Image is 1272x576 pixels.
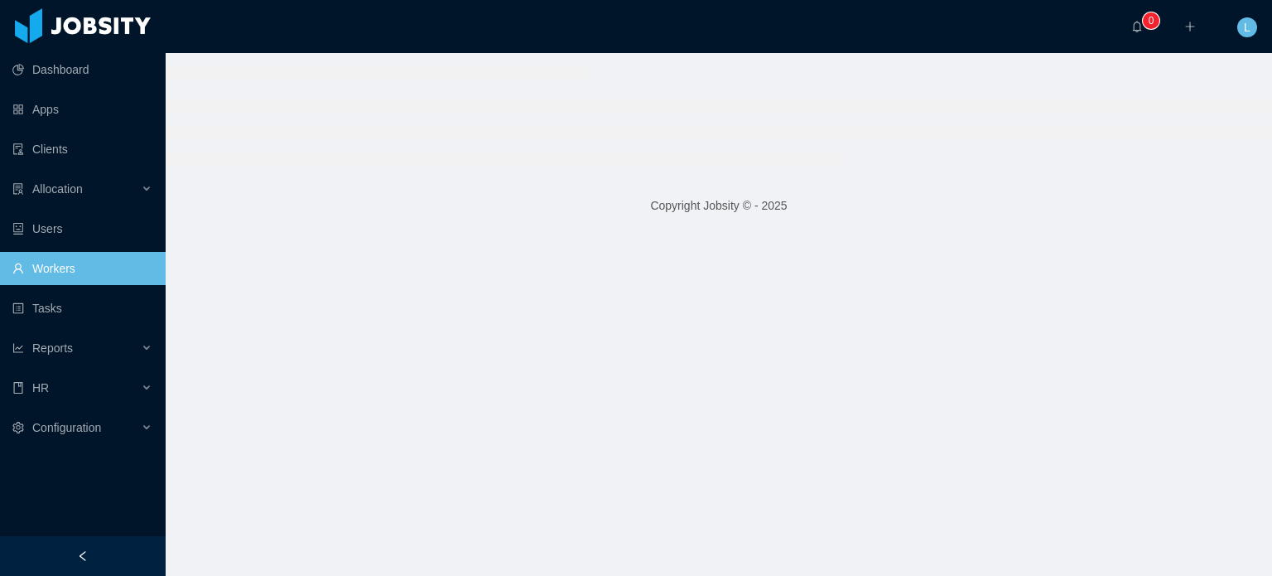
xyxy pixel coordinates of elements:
[32,381,49,394] span: HR
[32,182,83,196] span: Allocation
[12,183,24,195] i: icon: solution
[12,212,152,245] a: icon: robotUsers
[1184,21,1196,32] i: icon: plus
[12,292,152,325] a: icon: profileTasks
[1143,12,1159,29] sup: 0
[12,422,24,433] i: icon: setting
[12,93,152,126] a: icon: appstoreApps
[12,133,152,166] a: icon: auditClients
[12,342,24,354] i: icon: line-chart
[12,252,152,285] a: icon: userWorkers
[32,421,101,434] span: Configuration
[1131,21,1143,32] i: icon: bell
[1244,17,1250,37] span: L
[12,382,24,394] i: icon: book
[12,53,152,86] a: icon: pie-chartDashboard
[166,177,1272,235] footer: Copyright Jobsity © - 2025
[32,341,73,355] span: Reports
